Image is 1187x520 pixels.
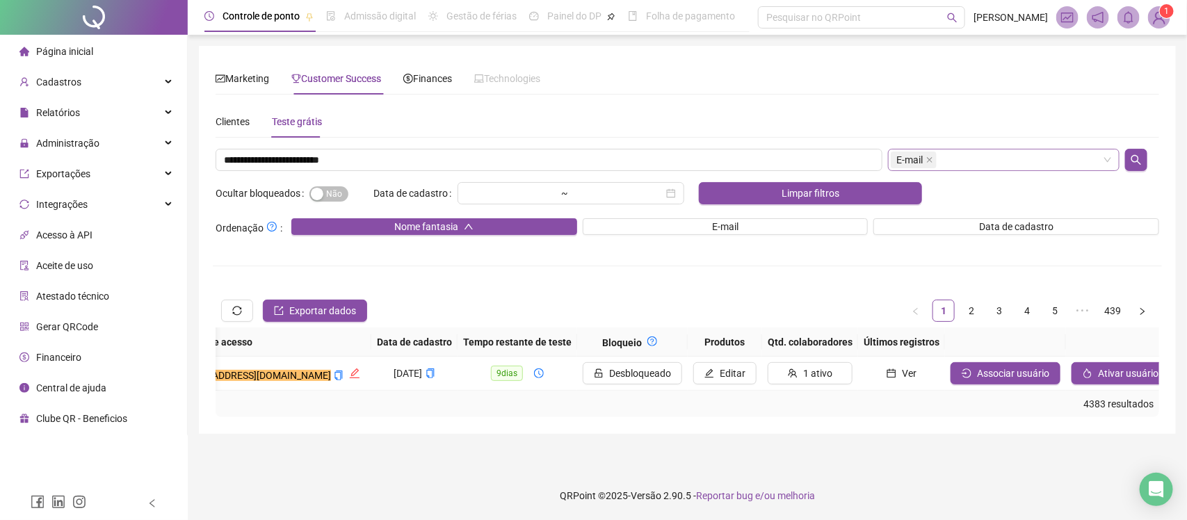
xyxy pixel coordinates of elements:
[960,300,983,322] li: 2
[932,300,955,322] li: 1
[699,182,921,204] button: Limpar filtros
[631,490,661,501] span: Versão
[688,327,762,357] th: Produtos
[642,333,663,350] button: question-circle
[529,11,539,21] span: dashboard
[188,471,1187,520] footer: QRPoint © 2025 - 2.90.5 -
[177,370,331,381] mark: [EMAIL_ADDRESS][DOMAIN_NAME]
[272,114,322,129] div: Teste grátis
[1131,154,1142,165] span: search
[891,152,937,168] span: E-mail
[762,327,858,357] th: Qtd. colaboradores
[480,362,555,384] button: 9diasclock-circle
[704,368,714,378] span: edit
[403,73,452,84] span: Finances
[712,219,738,234] span: E-mail
[1100,300,1125,321] a: 439
[305,13,314,21] span: pushpin
[951,362,1060,384] button: Associar usuário
[905,300,927,322] button: left
[291,74,301,83] span: trophy
[974,10,1048,25] span: [PERSON_NAME]
[274,306,284,316] span: export
[371,327,458,357] th: Data de cadastro
[19,108,29,117] span: file
[947,13,958,23] span: search
[864,362,939,384] button: Ver
[19,138,29,148] span: lock
[36,168,90,179] span: Exportações
[988,300,1010,322] li: 3
[36,291,109,302] span: Atestado técnico
[326,11,336,21] span: file-done
[36,46,93,57] span: Página inicial
[72,495,86,509] span: instagram
[1098,366,1158,381] span: Ativar usuário
[36,229,92,241] span: Acesso à API
[19,383,29,393] span: info-circle
[36,138,99,149] span: Administração
[782,186,839,201] span: Limpar filtros
[263,300,367,322] button: Exportar dados
[1016,300,1038,322] li: 4
[1044,300,1065,321] a: 5
[334,371,344,380] span: copy
[1072,300,1094,322] span: •••
[646,10,735,22] span: Folha de pagamento
[696,490,815,501] span: Reportar bug e/ou melhoria
[19,230,29,240] span: api
[204,11,214,21] span: clock-circle
[583,362,682,384] button: Desbloqueado
[289,303,356,318] span: Exportar dados
[1072,362,1170,384] button: Ativar usuário
[428,11,438,21] span: sun
[216,182,309,204] label: Ocultar bloqueados
[887,368,896,378] span: calendar
[989,300,1010,321] a: 3
[1160,4,1174,18] sup: Atualize o seu contato no menu Meus Dados
[31,495,45,509] span: facebook
[1044,300,1066,322] li: 5
[403,74,413,83] span: dollar
[979,219,1053,234] span: Data de cadastro
[926,156,933,163] span: close
[426,366,435,381] button: copiar
[216,73,269,84] span: Marketing
[36,260,93,271] span: Aceite de uso
[291,218,577,235] button: Nome fantasiaup
[912,307,920,316] span: left
[171,327,371,357] th: E-mail de acesso
[768,362,853,384] button: 1 ativo
[36,199,88,210] span: Integrações
[334,368,344,383] button: copiar
[1072,300,1094,322] li: 5 próximas páginas
[583,333,682,350] div: Bloqueio
[223,10,300,22] span: Controle de ponto
[491,366,523,381] span: 9 dias
[897,152,923,168] span: E-mail
[547,10,601,22] span: Painel do DP
[583,218,869,235] button: E-mail
[720,366,745,381] span: Editar
[933,300,954,321] a: 1
[19,414,29,423] span: gift
[962,368,971,378] span: login
[1092,11,1104,24] span: notification
[19,322,29,332] span: qrcode
[609,366,671,381] span: Desbloqueado
[216,114,250,129] div: Clientes
[19,352,29,362] span: dollar
[902,366,917,381] span: Ver
[1140,473,1173,506] div: Open Intercom Messenger
[534,368,544,378] span: clock-circle
[264,218,280,235] button: Ordenação:
[1122,11,1135,24] span: bell
[905,300,927,322] li: Página anterior
[474,74,484,83] span: laptop
[474,73,540,84] span: Technologies
[232,306,242,316] span: sync
[51,495,65,509] span: linkedin
[446,10,517,22] span: Gestão de férias
[36,107,80,118] span: Relatórios
[374,182,458,204] label: Data de cadastro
